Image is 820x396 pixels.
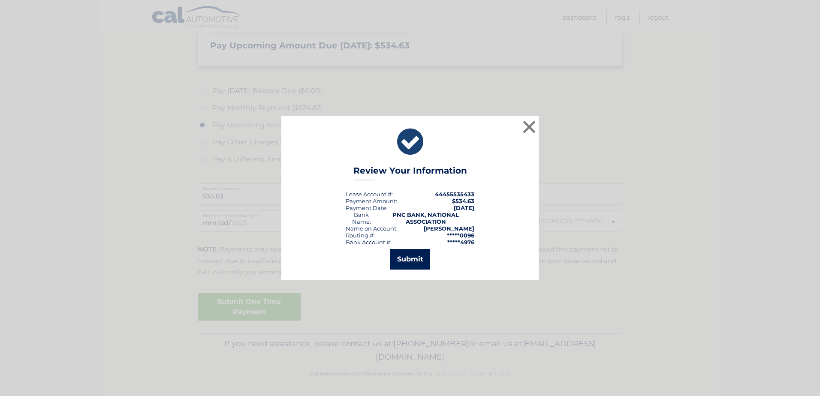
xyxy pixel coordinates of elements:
[346,232,375,239] div: Routing #:
[452,198,474,204] span: $534.63
[346,239,392,246] div: Bank Account #:
[454,204,474,211] span: [DATE]
[346,191,393,198] div: Lease Account #:
[424,225,474,232] strong: [PERSON_NAME]
[390,249,430,270] button: Submit
[521,118,538,135] button: ×
[346,211,377,225] div: Bank Name:
[392,211,459,225] strong: PNC BANK, NATIONAL ASSOCIATION
[353,165,467,180] h3: Review Your Information
[435,191,474,198] strong: 44455535433
[346,204,386,211] span: Payment Date
[346,204,388,211] div: :
[346,225,398,232] div: Name on Account:
[346,198,397,204] div: Payment Amount:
